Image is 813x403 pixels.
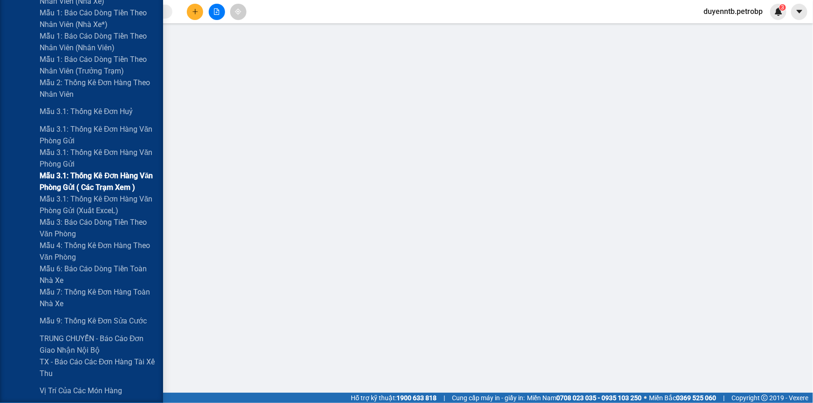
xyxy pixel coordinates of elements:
[774,7,783,16] img: icon-new-feature
[761,395,768,401] span: copyright
[40,263,156,286] span: Mẫu 6: Báo cáo dòng tiền toàn nhà xe
[396,394,437,402] strong: 1900 633 818
[795,7,804,16] span: caret-down
[556,394,642,402] strong: 0708 023 035 - 0935 103 250
[40,216,156,240] span: Mẫu 3: Báo cáo dòng tiền theo văn phòng
[235,8,241,15] span: aim
[40,106,133,117] span: Mẫu 3.1: Thống kê đơn huỷ
[40,385,122,396] span: Vị trí của các món hàng
[230,4,246,20] button: aim
[723,393,724,403] span: |
[213,8,220,15] span: file-add
[40,123,156,147] span: Mẫu 3.1: Thống kê đơn hàng văn phòng gửi
[40,54,156,77] span: Mẫu 1: Báo cáo dòng tiền theo nhân viên (trưởng trạm)
[40,286,156,309] span: Mẫu 7: Thống kê đơn hàng toàn nhà xe
[40,77,156,100] span: Mẫu 2: Thống kê đơn hàng theo nhân viên
[527,393,642,403] span: Miền Nam
[40,356,156,379] span: TX - Báo cáo các đơn hàng tài xế thu
[779,4,786,11] sup: 3
[452,393,525,403] span: Cung cấp máy in - giấy in:
[40,193,156,216] span: Mẫu 3.1: Thống kê đơn hàng văn phòng gửi (Xuất ExceL)
[40,30,156,54] span: Mẫu 1: Báo cáo dòng tiền theo nhân viên (nhân viên)
[40,333,156,356] span: TRUNG CHUYỂN - Báo cáo đơn giao nhận nội bộ
[187,4,203,20] button: plus
[444,393,445,403] span: |
[209,4,225,20] button: file-add
[40,170,156,193] span: Mẫu 3.1: Thống kê đơn hàng văn phòng gửi ( các trạm xem )
[351,393,437,403] span: Hỗ trợ kỹ thuật:
[40,240,156,263] span: Mẫu 4: Thống kê đơn hàng theo văn phòng
[192,8,198,15] span: plus
[791,4,807,20] button: caret-down
[676,394,716,402] strong: 0369 525 060
[696,6,770,17] span: duyenntb.petrobp
[649,393,716,403] span: Miền Bắc
[40,147,156,170] span: Mẫu 3.1: Thống kê đơn hàng văn phòng gửi
[781,4,784,11] span: 3
[40,7,156,30] span: Mẫu 1: Báo cáo dòng tiền theo nhân viên (nhà xe*)
[644,396,647,400] span: ⚪️
[40,315,147,327] span: Mẫu 9: Thống kê đơn sửa cước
